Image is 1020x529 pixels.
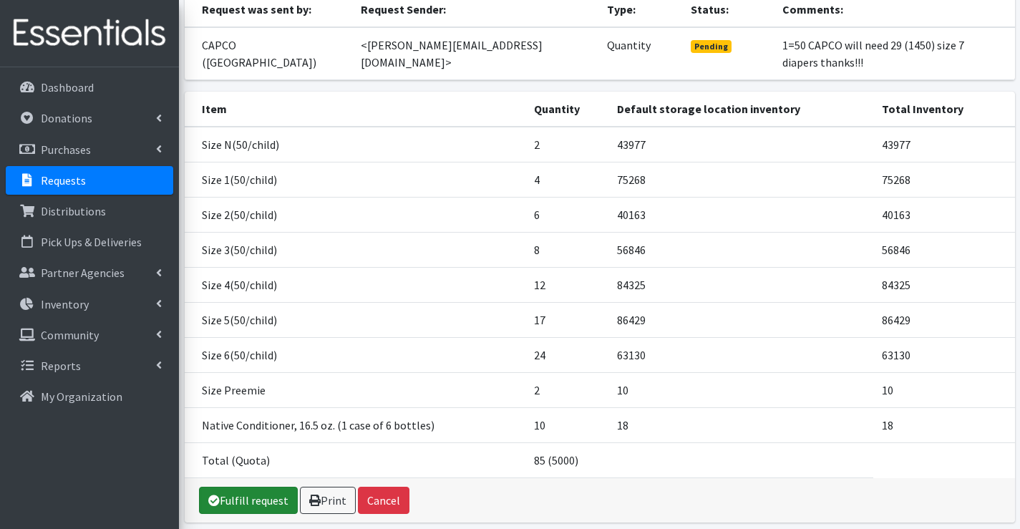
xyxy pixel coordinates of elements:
[6,73,173,102] a: Dashboard
[41,142,91,157] p: Purchases
[6,197,173,225] a: Distributions
[185,198,525,233] td: Size 2(50/child)
[41,389,122,404] p: My Organization
[608,233,873,268] td: 56846
[525,338,608,373] td: 24
[41,359,81,373] p: Reports
[185,303,525,338] td: Size 5(50/child)
[6,321,173,349] a: Community
[300,487,356,514] a: Print
[873,162,1015,198] td: 75268
[525,233,608,268] td: 8
[608,198,873,233] td: 40163
[185,373,525,408] td: Size Preemie
[525,303,608,338] td: 17
[525,198,608,233] td: 6
[185,162,525,198] td: Size 1(50/child)
[525,408,608,443] td: 10
[525,373,608,408] td: 2
[6,228,173,256] a: Pick Ups & Deliveries
[185,338,525,373] td: Size 6(50/child)
[873,338,1015,373] td: 63130
[873,303,1015,338] td: 86429
[41,328,99,342] p: Community
[873,268,1015,303] td: 84325
[608,373,873,408] td: 10
[6,135,173,164] a: Purchases
[358,487,409,514] button: Cancel
[41,204,106,218] p: Distributions
[873,233,1015,268] td: 56846
[6,9,173,57] img: HumanEssentials
[185,443,525,478] td: Total (Quota)
[185,27,353,80] td: CAPCO ([GEOGRAPHIC_DATA])
[691,40,732,53] span: Pending
[608,338,873,373] td: 63130
[525,443,608,478] td: 85 (5000)
[608,127,873,162] td: 43977
[598,27,683,80] td: Quantity
[608,92,873,127] th: Default storage location inventory
[185,233,525,268] td: Size 3(50/child)
[873,373,1015,408] td: 10
[6,290,173,319] a: Inventory
[185,92,525,127] th: Item
[41,266,125,280] p: Partner Agencies
[608,268,873,303] td: 84325
[6,258,173,287] a: Partner Agencies
[525,92,608,127] th: Quantity
[6,382,173,411] a: My Organization
[873,408,1015,443] td: 18
[41,297,89,311] p: Inventory
[608,408,873,443] td: 18
[873,198,1015,233] td: 40163
[41,173,86,188] p: Requests
[6,351,173,380] a: Reports
[774,27,1015,80] td: 1=50 CAPCO will need 29 (1450) size 7 diapers thanks!!!
[6,104,173,132] a: Donations
[352,27,598,80] td: <[PERSON_NAME][EMAIL_ADDRESS][DOMAIN_NAME]>
[608,162,873,198] td: 75268
[199,487,298,514] a: Fulfill request
[873,92,1015,127] th: Total Inventory
[185,408,525,443] td: Native Conditioner, 16.5 oz. (1 case of 6 bottles)
[185,268,525,303] td: Size 4(50/child)
[41,111,92,125] p: Donations
[185,127,525,162] td: Size N(50/child)
[6,166,173,195] a: Requests
[41,80,94,94] p: Dashboard
[873,127,1015,162] td: 43977
[525,127,608,162] td: 2
[41,235,142,249] p: Pick Ups & Deliveries
[608,303,873,338] td: 86429
[525,268,608,303] td: 12
[525,162,608,198] td: 4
